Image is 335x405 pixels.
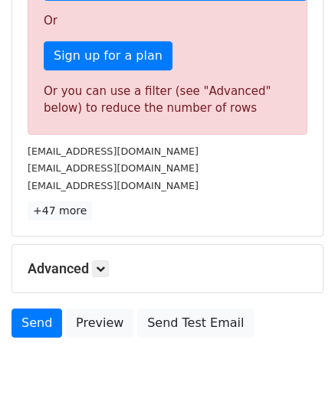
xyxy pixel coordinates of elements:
[28,201,92,220] a: +47 more
[258,332,335,405] iframe: Chat Widget
[28,162,199,174] small: [EMAIL_ADDRESS][DOMAIN_NAME]
[137,309,254,338] a: Send Test Email
[44,41,172,70] a: Sign up for a plan
[44,83,291,117] div: Or you can use a filter (see "Advanced" below) to reduce the number of rows
[28,145,199,157] small: [EMAIL_ADDRESS][DOMAIN_NAME]
[44,13,291,29] p: Or
[66,309,133,338] a: Preview
[11,309,62,338] a: Send
[28,180,199,191] small: [EMAIL_ADDRESS][DOMAIN_NAME]
[28,260,307,277] h5: Advanced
